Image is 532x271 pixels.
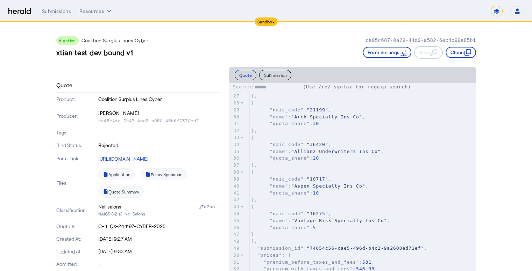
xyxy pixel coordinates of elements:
span: }, [251,162,257,168]
span: }, [251,128,257,133]
label: Search: [233,84,300,89]
p: Producer: [56,112,97,119]
button: Form Settings [363,47,412,58]
div: 42 [229,196,241,203]
span: { [251,100,254,105]
span: : , [251,107,332,112]
span: "name" [270,149,288,154]
span: "naic_code" [270,211,304,216]
p: NAICS 812113: Nail Salons [98,210,221,217]
span: "quota_share" [270,190,310,196]
span: "21199" [307,107,328,112]
p: Portal Link: [56,155,97,162]
span: : , [251,183,369,189]
span: : , [251,259,375,265]
span: "Aspen Specialty Ins Co" [291,183,366,189]
p: Classification: [56,207,97,214]
button: Bind [414,46,442,59]
div: 37 [229,162,241,169]
button: Quote [235,70,257,80]
span: "prices" [257,252,282,258]
span: "quota_share" [270,155,310,161]
div: Sandbox [255,17,277,26]
div: 28 [229,100,241,107]
span: Active [63,38,76,43]
img: Herald Logo [8,8,31,15]
p: Quote #: [56,223,97,230]
div: 38 [229,169,241,176]
div: 44 [229,210,241,217]
span: 5 [313,225,316,230]
span: }, [251,197,257,202]
span: } [251,232,254,237]
button: Clone [446,47,476,58]
p: Rejected [98,142,221,149]
div: 46 [229,224,241,231]
div: 50 [229,252,241,259]
div: 36 [229,155,241,162]
h4: Quote [56,81,73,89]
span: "naic_code" [270,176,304,182]
p: Files: [56,180,97,186]
input: Search: [254,84,300,91]
p: Coalition Surplus Lines Cyber [81,37,149,44]
span: : , [251,114,366,119]
span: (Use /re/ syntax for regexp search) [303,84,411,89]
a: Quote Summary [98,186,144,198]
span: "10717" [307,176,328,182]
span: : , [251,211,332,216]
span: : , [251,246,427,251]
p: Coalition Surplus Lines Cyber [98,96,221,103]
a: Policy Specimen [141,168,187,180]
span: "name" [270,114,288,119]
span: : [251,225,316,230]
div: Nail salons [98,203,121,210]
div: 32 [229,127,241,134]
span: "Vantage Risk Specialty Ins Co" [291,218,387,223]
span: "naic_code" [270,107,304,112]
span: { [251,135,254,140]
span: "naic_code" [270,142,304,147]
span: : [251,121,319,126]
div: y7d2sb [198,203,221,210]
div: 49 [229,245,241,252]
a: [URL][DOMAIN_NAME].. [98,156,150,162]
div: 45 [229,217,241,224]
span: }, [251,93,257,98]
div: 31 [229,120,241,127]
span: "Arch Specialty Ins Co" [291,114,362,119]
div: 29 [229,107,241,113]
span: "premium_before_taxes_and_fees" [263,259,359,265]
div: 27 [229,93,241,100]
span: ], [251,239,257,244]
p: Updated At: [56,248,97,255]
p: Tags: [56,129,97,136]
span: "16275" [307,211,328,216]
p: [DATE] 9:33 AM [98,248,221,255]
div: 51 [229,259,241,266]
p: ec45e41e-7e47-4aa3-a952-45b6f7370cd7 [98,118,221,124]
span: : , [251,218,390,223]
span: "submission_id" [257,246,304,251]
div: 47 [229,231,241,238]
span: 531 [362,259,371,265]
div: 39 [229,176,241,183]
p: Admitted: [56,261,97,268]
span: "name" [270,218,288,223]
div: 43 [229,203,241,210]
span: "name" [270,183,288,189]
p: [PERSON_NAME] [98,108,221,118]
span: : [251,155,319,161]
a: Application [98,168,135,180]
span: 30 [313,121,319,126]
span: "Allianz Underwriters Ins Co" [291,149,381,154]
button: Submission [259,70,291,80]
span: { [251,204,254,209]
h3: xtian test dev bound v1 [56,47,133,57]
span: "quota_share" [270,121,310,126]
div: 48 [229,238,241,245]
div: 40 [229,183,241,190]
span: : [251,190,319,196]
div: 33 [229,134,241,141]
span: 20 [313,155,319,161]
